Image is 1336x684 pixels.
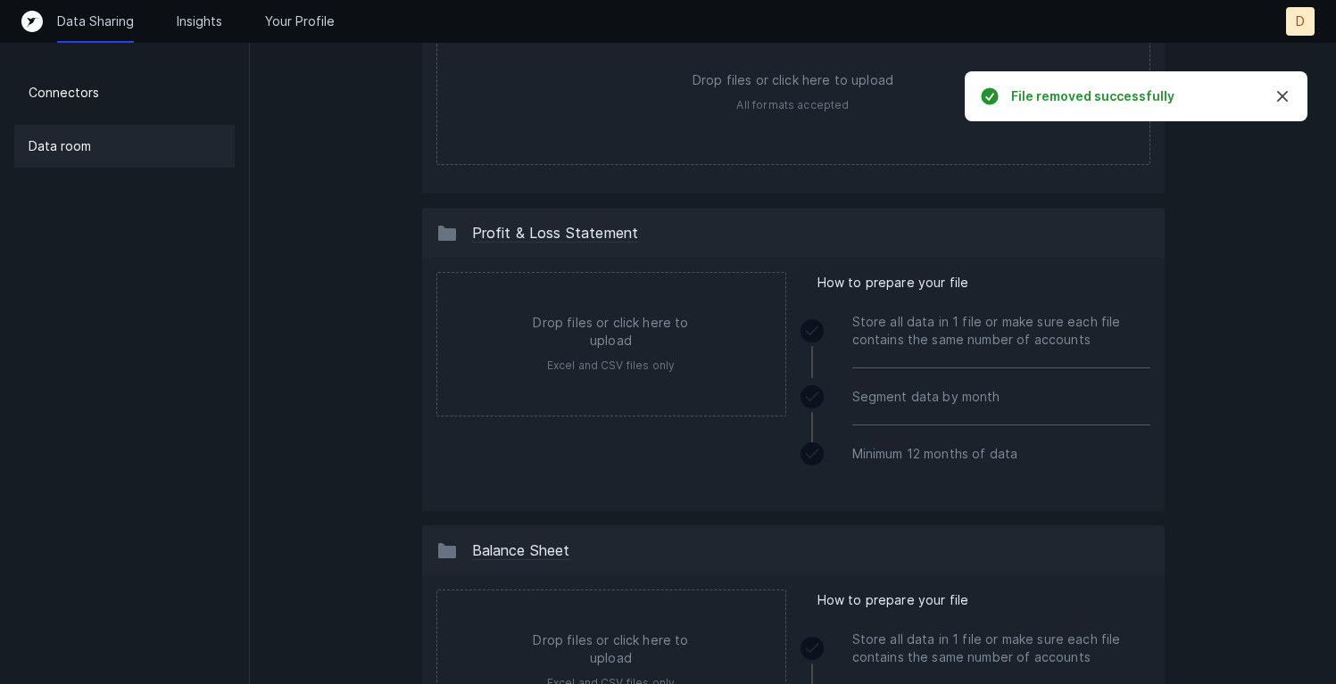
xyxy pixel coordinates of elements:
[1286,7,1315,36] button: D
[436,222,458,243] img: 13c8d1aa17ce7ae226531ffb34303e38.svg
[14,71,235,114] a: Connectors
[57,12,134,30] a: Data Sharing
[852,293,1150,368] div: Store all data in 1 file or make sure each file contains the same number of accounts
[177,12,222,30] a: Insights
[472,224,639,243] span: Profit & Loss Statement
[436,540,458,561] img: 13c8d1aa17ce7ae226531ffb34303e38.svg
[29,82,99,103] p: Connectors
[817,589,969,611] span: How to prepare your file
[265,12,335,30] a: Your Profile
[817,272,969,293] span: How to prepare your file
[472,541,570,560] span: Balance Sheet
[14,125,235,168] a: Data room
[852,368,1150,425] div: Segment data by month
[1011,87,1257,105] h5: File removed successfully
[852,425,1150,482] div: Minimum 12 months of data
[29,136,91,157] p: Data room
[1296,12,1305,30] p: D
